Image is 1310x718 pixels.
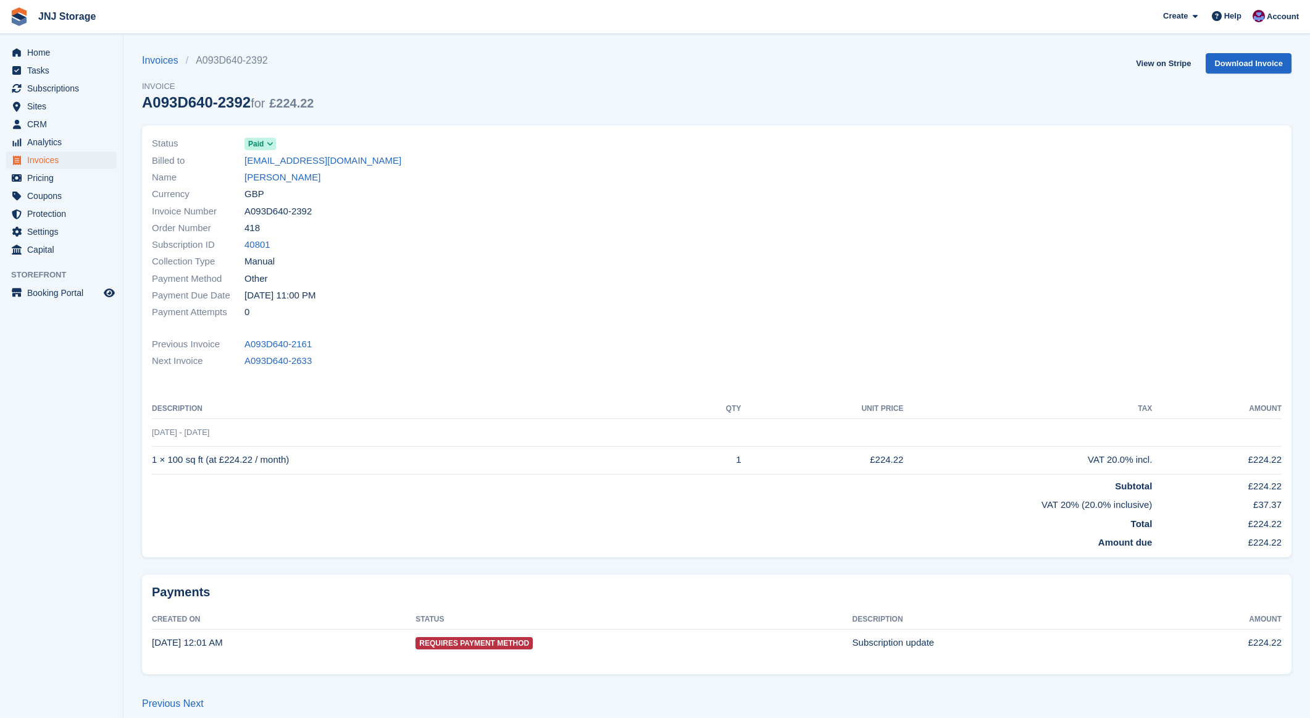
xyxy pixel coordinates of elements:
span: Payment Attempts [152,305,244,319]
span: Requires Payment Method [415,637,533,649]
span: Billed to [152,154,244,168]
span: Paid [248,138,264,150]
td: £224.22 [1152,512,1282,531]
span: Invoice [142,80,314,93]
a: menu [6,62,117,79]
img: stora-icon-8386f47178a22dfd0bd8f6a31ec36ba5ce8667c1dd55bd0f319d3a0aa187defe.svg [10,7,28,26]
h2: Payments [152,585,1282,600]
span: Capital [27,241,101,258]
span: Analytics [27,133,101,151]
a: [PERSON_NAME] [244,171,320,185]
a: menu [6,223,117,240]
th: Tax [903,399,1152,419]
a: menu [6,205,117,222]
span: Collection Type [152,255,244,269]
td: 1 × 100 sq ft (at £224.22 / month) [152,446,682,474]
span: CRM [27,116,101,133]
span: Subscriptions [27,80,101,97]
strong: Subtotal [1115,481,1152,491]
span: Protection [27,205,101,222]
div: A093D640-2392 [142,94,314,111]
strong: Amount due [1098,537,1153,547]
th: QTY [682,399,741,419]
td: £224.22 [1152,446,1282,474]
th: Amount [1157,610,1282,630]
td: £224.22 [741,446,904,474]
span: Booking Portal [27,284,101,302]
a: menu [6,80,117,97]
a: menu [6,241,117,258]
span: Invoice Number [152,205,244,219]
span: Storefront [11,269,123,281]
td: VAT 20% (20.0% inclusive) [152,493,1152,512]
span: Order Number [152,221,244,235]
time: 2025-03-25 00:01:12 UTC [152,637,223,648]
span: Name [152,171,244,185]
span: Payment Method [152,272,244,286]
span: 418 [244,221,260,235]
span: GBP [244,187,264,201]
span: Tasks [27,62,101,79]
div: VAT 20.0% incl. [903,453,1152,467]
span: Subscription ID [152,238,244,252]
a: 40801 [244,238,270,252]
th: Status [415,610,852,630]
nav: breadcrumbs [142,53,314,68]
span: Coupons [27,187,101,205]
a: [EMAIL_ADDRESS][DOMAIN_NAME] [244,154,401,168]
td: 1 [682,446,741,474]
span: Help [1224,10,1241,22]
a: Download Invoice [1206,53,1291,74]
span: £224.22 [269,96,314,110]
span: Currency [152,187,244,201]
a: JNJ Storage [33,6,101,27]
span: Other [244,272,268,286]
td: £224.22 [1152,474,1282,493]
a: Preview store [102,285,117,300]
span: Sites [27,98,101,115]
a: Invoices [142,53,186,68]
a: Next [183,698,204,709]
td: £224.22 [1157,629,1282,656]
span: Manual [244,255,275,269]
span: Settings [27,223,101,240]
td: £37.37 [1152,493,1282,512]
a: menu [6,133,117,151]
span: Invoices [27,151,101,169]
span: Next Invoice [152,354,244,368]
th: Description [853,610,1158,630]
a: Paid [244,137,276,151]
span: Pricing [27,169,101,187]
span: Previous Invoice [152,337,244,352]
strong: Total [1131,518,1153,529]
a: menu [6,116,117,133]
a: A093D640-2633 [244,354,312,368]
a: menu [6,284,117,302]
span: [DATE] - [DATE] [152,428,209,437]
a: menu [6,44,117,61]
span: Create [1163,10,1188,22]
a: menu [6,98,117,115]
span: Home [27,44,101,61]
th: Description [152,399,682,419]
a: View on Stripe [1131,53,1196,74]
span: Payment Due Date [152,289,244,303]
span: A093D640-2392 [244,205,312,219]
th: Unit Price [741,399,904,419]
time: 2025-03-25 23:00:00 UTC [244,289,316,303]
a: menu [6,187,117,205]
a: menu [6,169,117,187]
span: for [251,96,265,110]
td: Subscription update [853,629,1158,656]
th: Created On [152,610,415,630]
td: £224.22 [1152,531,1282,550]
img: Jonathan Scrase [1253,10,1265,22]
span: Account [1267,11,1299,23]
a: Previous [142,698,180,709]
span: Status [152,137,244,151]
span: 0 [244,305,249,319]
a: A093D640-2161 [244,337,312,352]
th: Amount [1152,399,1282,419]
a: menu [6,151,117,169]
